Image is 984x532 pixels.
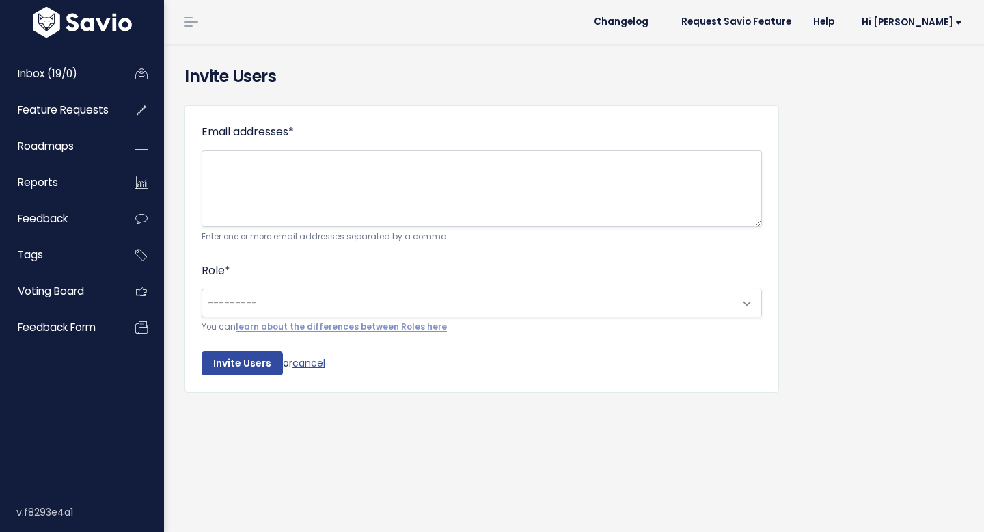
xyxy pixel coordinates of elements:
span: Feedback [18,211,68,226]
span: Feedback form [18,320,96,334]
span: Feature Requests [18,103,109,117]
form: or [202,122,762,375]
h4: Invite Users [184,64,963,89]
label: Email addresses [202,122,294,142]
small: You can . [202,320,762,334]
a: Hi [PERSON_NAME] [845,12,973,33]
span: Inbox (19/0) [18,66,77,81]
span: Roadmaps [18,139,74,153]
span: Voting Board [18,284,84,298]
a: learn about the differences between Roles here [236,321,447,332]
span: Reports [18,175,58,189]
a: Tags [3,239,113,271]
span: Hi [PERSON_NAME] [862,17,962,27]
div: v.f8293e4a1 [16,494,164,530]
a: Feedback form [3,312,113,343]
a: Feature Requests [3,94,113,126]
a: Voting Board [3,276,113,307]
a: Inbox (19/0) [3,58,113,90]
span: Changelog [594,17,648,27]
label: Role [202,261,230,281]
span: --------- [208,296,257,310]
a: Request Savio Feature [670,12,802,32]
img: logo-white.9d6f32f41409.svg [29,7,135,38]
span: Tags [18,248,43,262]
small: Enter one or more email addresses separated by a comma. [202,230,762,244]
a: Roadmaps [3,131,113,162]
a: cancel [292,356,325,369]
input: Invite Users [202,351,283,376]
a: Feedback [3,203,113,235]
a: Help [802,12,845,32]
a: Reports [3,167,113,198]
